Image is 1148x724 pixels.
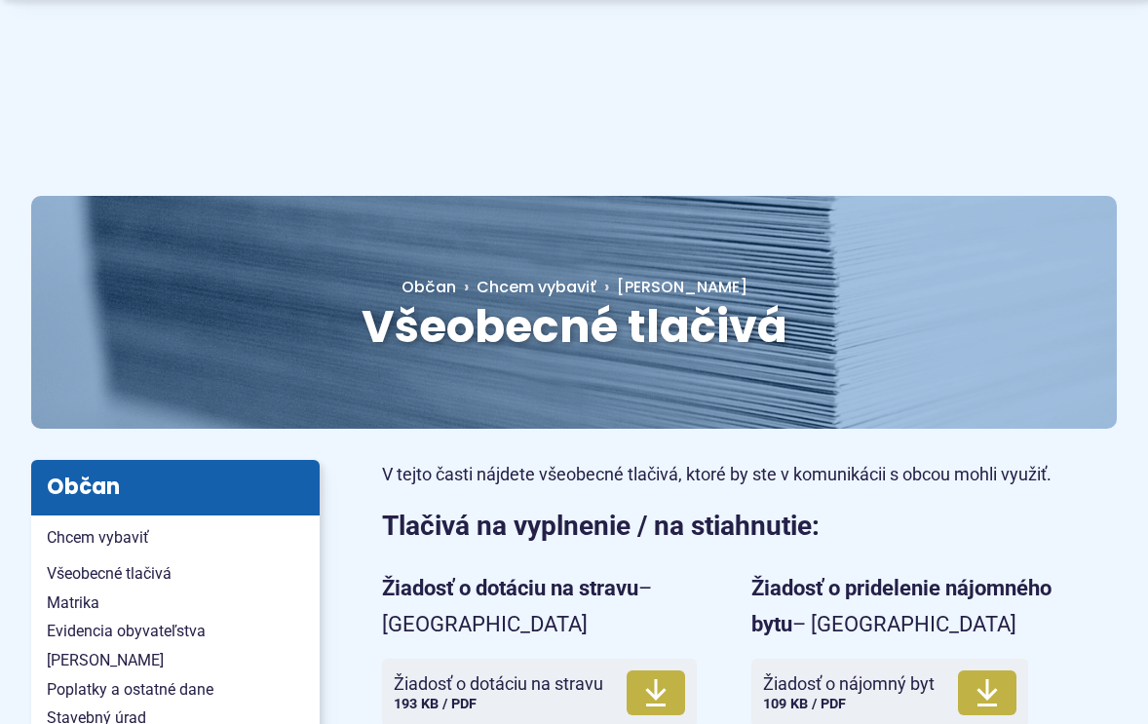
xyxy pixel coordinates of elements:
strong: Tlačivá na vyplnenie / na stiahnutie: [382,510,820,542]
span: Občan [402,276,456,298]
span: Evidencia obyvateľstva [47,617,304,646]
strong: Žiadosť o pridelenie nájomného bytu [751,576,1052,636]
a: Chcem vybaviť [477,276,596,298]
span: Matrika [47,589,304,618]
a: Matrika [31,589,320,618]
span: Chcem vybaviť [47,523,304,553]
a: Evidencia obyvateľstva [31,617,320,646]
strong: Žiadosť o dotáciu na stravu [382,576,638,600]
p: – [GEOGRAPHIC_DATA] [751,570,1074,643]
span: Poplatky a ostatné dane [47,675,304,705]
span: Žiadosť o dotáciu na stravu [394,674,603,694]
span: Žiadosť o nájomný byt [763,674,935,694]
span: 193 KB / PDF [394,696,477,712]
p: V tejto časti nájdete všeobecné tlačivá, ktoré by ste v komunikácii s obcou mohli využiť. [382,460,1074,490]
span: Všeobecné tlačivá [362,295,787,358]
a: Poplatky a ostatné dane [31,675,320,705]
a: Chcem vybaviť [31,523,320,553]
p: – [GEOGRAPHIC_DATA] [382,570,705,643]
h3: Občan [31,460,320,514]
a: [PERSON_NAME] [596,276,747,298]
a: Občan [402,276,477,298]
a: [PERSON_NAME] [31,646,320,675]
a: Všeobecné tlačivá [31,559,320,589]
span: 109 KB / PDF [763,696,846,712]
span: [PERSON_NAME] [617,276,747,298]
span: [PERSON_NAME] [47,646,304,675]
span: Všeobecné tlačivá [47,559,304,589]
